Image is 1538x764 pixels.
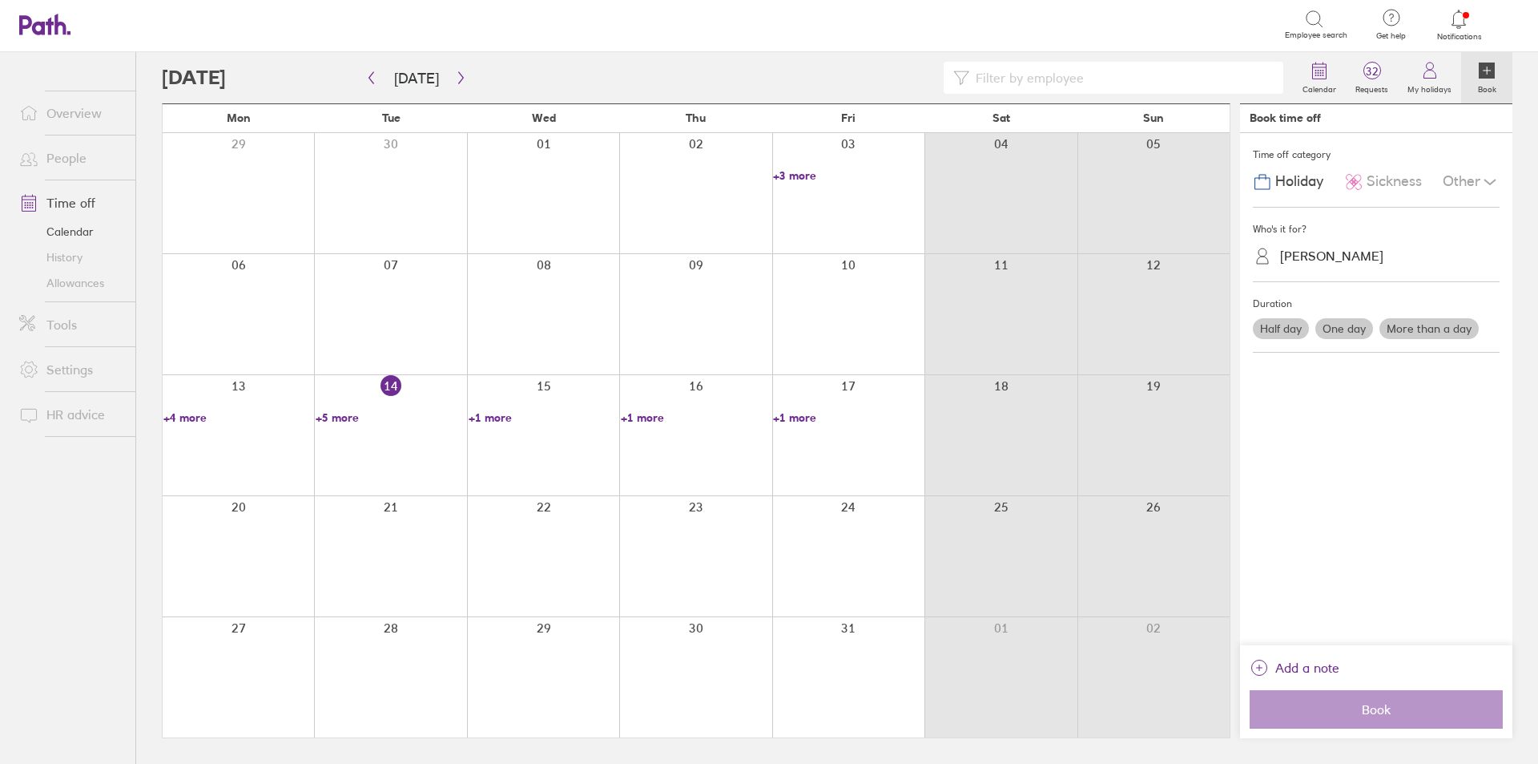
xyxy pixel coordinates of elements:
a: +4 more [163,410,314,425]
label: Requests [1346,80,1398,95]
a: Calendar [1293,52,1346,103]
input: Filter by employee [969,63,1274,93]
span: Sickness [1367,173,1422,190]
label: Half day [1253,318,1309,339]
span: Add a note [1275,655,1339,681]
button: Add a note [1250,655,1339,681]
span: Fri [841,111,856,124]
span: Employee search [1285,30,1347,40]
span: Sat [992,111,1010,124]
a: Tools [6,309,135,341]
div: [PERSON_NAME] [1280,249,1383,264]
span: Get help [1365,31,1417,41]
label: My holidays [1398,80,1461,95]
label: More than a day [1379,318,1479,339]
a: Allowances [6,270,135,296]
div: Who's it for? [1253,217,1500,241]
label: One day [1315,318,1373,339]
a: My holidays [1398,52,1461,103]
span: 32 [1346,65,1398,78]
span: Tue [382,111,401,124]
div: Time off category [1253,143,1500,167]
a: Settings [6,354,135,386]
a: +1 more [773,410,924,425]
span: Sun [1143,111,1164,124]
div: Duration [1253,292,1500,316]
a: People [6,142,135,174]
button: [DATE] [381,65,452,91]
div: Other [1443,167,1500,197]
span: Notifications [1433,32,1485,42]
label: Book [1468,80,1506,95]
a: Calendar [6,219,135,245]
a: +3 more [773,168,924,183]
label: Calendar [1293,80,1346,95]
div: Search [179,17,220,31]
a: HR advice [6,398,135,431]
a: +5 more [316,410,466,425]
a: Book [1461,52,1512,103]
span: Holiday [1275,173,1323,190]
a: Time off [6,187,135,219]
a: 32Requests [1346,52,1398,103]
a: Notifications [1433,8,1485,42]
span: Thu [686,111,706,124]
span: Book [1261,702,1492,717]
span: Wed [532,111,556,124]
span: Mon [227,111,251,124]
a: +1 more [621,410,771,425]
button: Book [1250,690,1503,729]
a: History [6,245,135,270]
div: Book time off [1250,111,1321,124]
a: +1 more [469,410,619,425]
a: Overview [6,97,135,129]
